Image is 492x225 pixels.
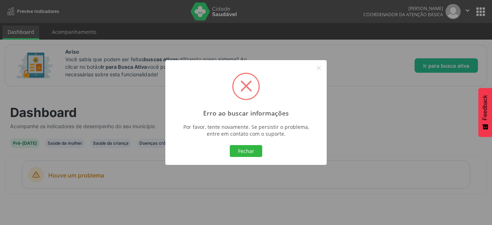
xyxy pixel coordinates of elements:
[313,62,325,74] button: Close this dialog
[203,109,289,117] h2: Erro ao buscar informações
[180,123,312,137] div: Por favor, tente novamente. Se persistir o problema, entre em contato com o suporte.
[482,95,488,120] span: Feedback
[478,88,492,137] button: Feedback - Mostrar pesquisa
[230,145,262,157] button: Fechar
